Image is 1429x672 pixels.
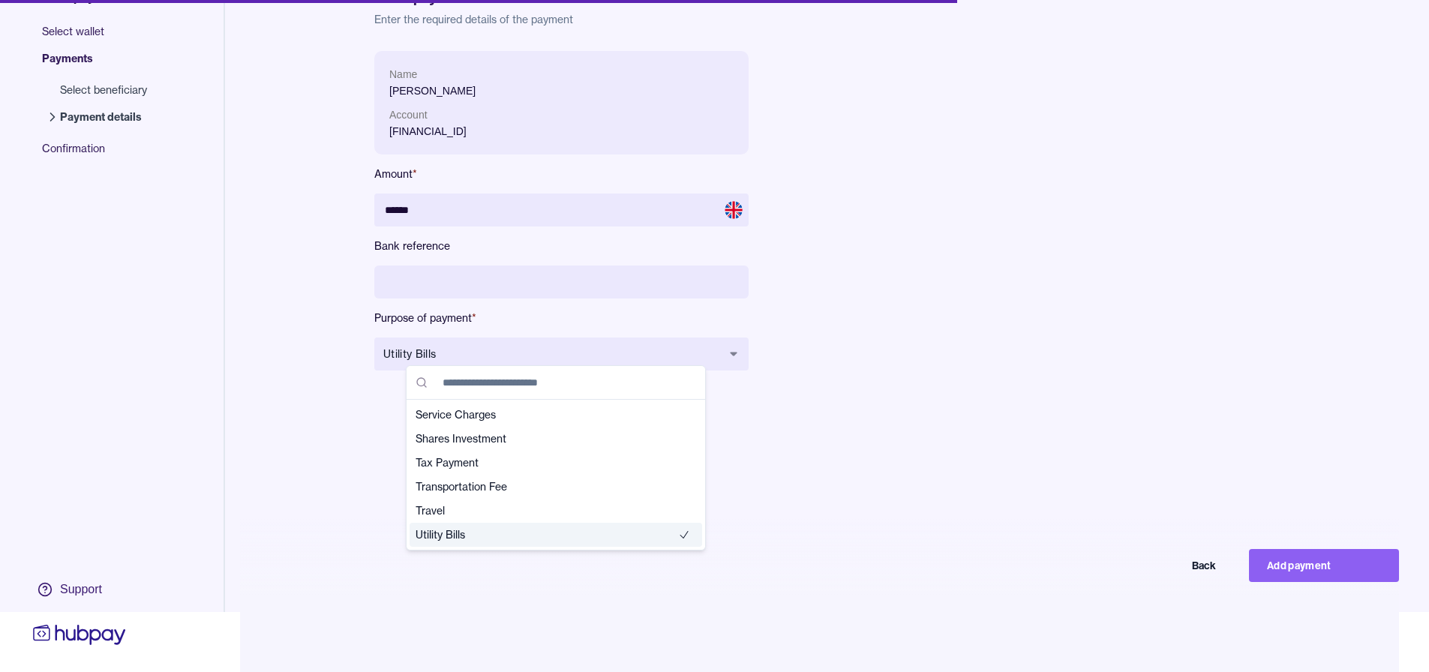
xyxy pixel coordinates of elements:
label: Amount [374,166,749,181]
p: [FINANCIAL_ID] [389,123,734,139]
span: Travel [416,503,678,518]
a: Support [30,574,129,605]
span: Utility Bills [416,527,678,542]
span: Service Charges [416,407,678,422]
span: Payment details [60,109,147,124]
div: Support [60,581,102,598]
p: Account [389,106,734,123]
p: [PERSON_NAME] [389,82,734,99]
label: Bank reference [374,238,749,253]
span: Shares Investment [416,431,678,446]
p: Enter the required details of the payment [374,12,1280,27]
button: Add payment [1249,549,1399,582]
button: Back [1084,549,1234,582]
span: Select beneficiary [60,82,147,97]
span: Select wallet [42,24,162,51]
span: Confirmation [42,141,162,168]
span: Tax Payment [416,455,678,470]
label: Purpose of payment [374,310,749,325]
span: Payments [42,51,162,78]
span: Utility Bills [383,346,722,361]
p: Name [389,66,734,82]
span: Transportation Fee [416,479,678,494]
